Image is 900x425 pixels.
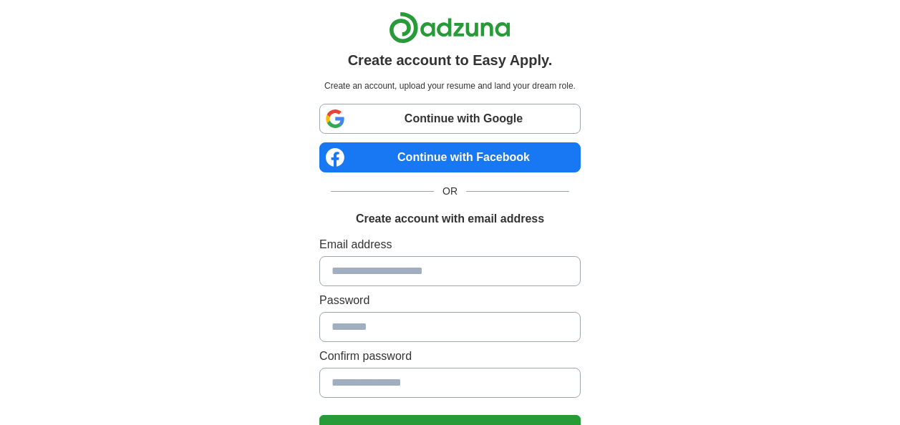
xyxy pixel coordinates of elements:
label: Email address [319,236,581,253]
span: OR [434,184,466,199]
label: Confirm password [319,348,581,365]
label: Password [319,292,581,309]
a: Continue with Google [319,104,581,134]
h1: Create account with email address [356,210,544,228]
p: Create an account, upload your resume and land your dream role. [322,79,578,92]
h1: Create account to Easy Apply. [348,49,553,71]
a: Continue with Facebook [319,142,581,172]
img: Adzuna logo [389,11,511,44]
